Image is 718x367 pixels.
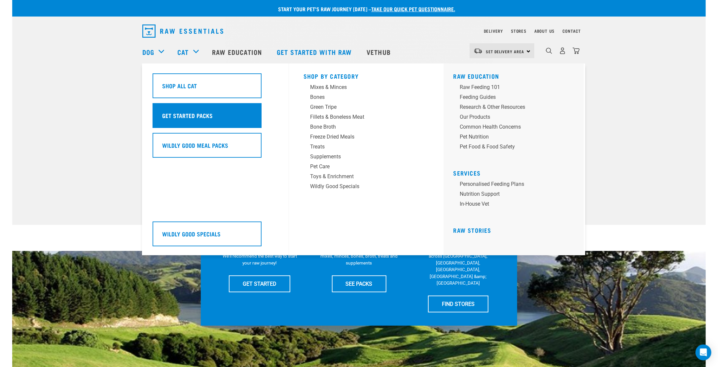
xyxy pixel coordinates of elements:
[17,5,711,13] p: Start your pet’s raw journey [DATE] –
[162,229,221,238] h5: Wildly Good Specials
[153,133,278,163] a: Wildly Good Meal Packs
[453,123,579,133] a: Common Health Concerns
[559,47,566,54] img: user.png
[562,30,581,32] a: Contact
[310,123,413,131] div: Bone Broth
[453,170,579,175] h5: Services
[428,296,488,312] a: FIND STORES
[310,143,413,151] div: Treats
[142,47,154,57] a: Dog
[304,103,429,113] a: Green Tripe
[310,83,413,91] div: Mixes & Minces
[460,83,563,91] div: Raw Feeding 101
[310,153,413,161] div: Supplements
[371,7,455,10] a: take our quick pet questionnaire.
[162,81,197,90] h5: Shop All Cat
[453,113,579,123] a: Our Products
[360,39,399,65] a: Vethub
[153,103,278,133] a: Get Started Packs
[453,93,579,103] a: Feeding Guides
[460,123,563,131] div: Common Health Concerns
[546,48,552,54] img: home-icon-1@2x.png
[310,103,413,111] div: Green Tripe
[142,24,223,38] img: Raw Essentials Logo
[453,190,579,200] a: Nutrition Support
[310,113,413,121] div: Fillets & Boneless Meat
[310,173,413,181] div: Toys & Enrichment
[310,93,413,101] div: Bones
[534,30,555,32] a: About Us
[460,133,563,141] div: Pet Nutrition
[304,183,429,192] a: Wildly Good Specials
[460,93,563,101] div: Feeding Guides
[486,50,524,53] span: Set Delivery Area
[304,73,429,78] h5: Shop By Category
[474,48,483,54] img: van-moving.png
[511,30,526,32] a: Stores
[460,113,563,121] div: Our Products
[162,141,228,149] h5: Wildly Good Meal Packs
[12,39,706,65] nav: dropdown navigation
[304,93,429,103] a: Bones
[453,143,579,153] a: Pet Food & Food Safety
[484,30,503,32] a: Delivery
[137,22,581,40] nav: dropdown navigation
[270,39,360,65] a: Get started with Raw
[453,180,579,190] a: Personalised Feeding Plans
[460,103,563,111] div: Research & Other Resources
[310,183,413,190] div: Wildly Good Specials
[332,275,386,292] a: SEE PACKS
[304,153,429,163] a: Supplements
[460,143,563,151] div: Pet Food & Food Safety
[310,163,413,171] div: Pet Care
[304,123,429,133] a: Bone Broth
[162,111,213,120] h5: Get Started Packs
[453,200,579,210] a: In-house vet
[304,163,429,173] a: Pet Care
[453,103,579,113] a: Research & Other Resources
[229,275,290,292] a: GET STARTED
[304,133,429,143] a: Freeze Dried Meals
[453,133,579,143] a: Pet Nutrition
[453,228,491,232] a: Raw Stories
[304,83,429,93] a: Mixes & Minces
[153,222,278,251] a: Wildly Good Specials
[419,239,497,287] p: We have 17 stores specialising in raw pet food &amp; nutritional advice across [GEOGRAPHIC_DATA],...
[573,47,580,54] img: home-icon@2x.png
[153,73,278,103] a: Shop All Cat
[310,133,413,141] div: Freeze Dried Meals
[304,113,429,123] a: Fillets & Boneless Meat
[453,83,579,93] a: Raw Feeding 101
[453,74,499,78] a: Raw Education
[205,39,270,65] a: Raw Education
[304,143,429,153] a: Treats
[177,47,189,57] a: Cat
[696,345,711,360] div: Open Intercom Messenger
[304,173,429,183] a: Toys & Enrichment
